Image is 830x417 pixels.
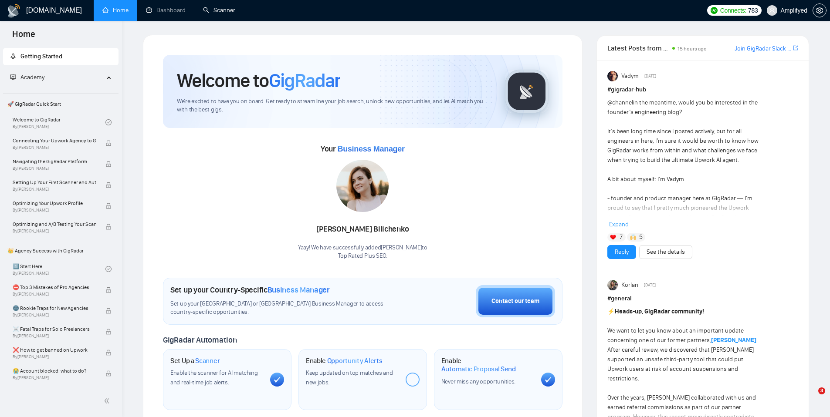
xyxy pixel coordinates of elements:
[146,7,186,14] a: dashboardDashboard
[298,244,427,260] div: Yaay! We have successfully added [PERSON_NAME] to
[630,234,636,240] img: 🙌
[170,285,330,295] h1: Set up your Country-Specific
[327,356,383,365] span: Opportunity Alerts
[105,370,112,377] span: lock
[13,333,96,339] span: By [PERSON_NAME]
[13,166,96,171] span: By [PERSON_NAME]
[20,53,62,60] span: Getting Started
[105,308,112,314] span: lock
[615,308,704,315] strong: Heads-up, GigRadar community!
[813,7,826,14] span: setting
[813,7,827,14] a: setting
[203,7,235,14] a: searchScanner
[268,285,330,295] span: Business Manager
[735,44,791,54] a: Join GigRadar Slack Community
[491,296,539,306] div: Contact our team
[105,287,112,293] span: lock
[13,304,96,313] span: 🌚 Rookie Traps for New Agencies
[298,222,427,237] div: [PERSON_NAME] Bilichenko
[105,140,112,146] span: lock
[505,70,549,113] img: gigradar-logo.png
[13,187,96,192] span: By [PERSON_NAME]
[105,224,112,230] span: lock
[800,387,821,408] iframe: Intercom live chat
[269,69,340,92] span: GigRadar
[13,113,105,132] a: Welcome to GigRadarBy[PERSON_NAME]
[105,350,112,356] span: lock
[4,95,118,113] span: 🚀 GigRadar Quick Start
[13,220,96,229] span: Optimizing and A/B Testing Your Scanner for Better Results
[13,346,96,354] span: ❌ How to get banned on Upwork
[13,325,96,333] span: ☠️ Fatal Traps for Solo Freelancers
[177,69,340,92] h1: Welcome to
[609,221,629,228] span: Expand
[615,247,629,257] a: Reply
[306,369,393,386] span: Keep updated on top matches and new jobs.
[170,369,258,386] span: Enable the scanner for AI matching and real-time job alerts.
[818,387,825,394] span: 3
[607,245,636,259] button: Reply
[441,356,534,373] h1: Enable
[13,292,96,297] span: By [PERSON_NAME]
[10,53,16,59] span: rocket
[793,44,798,52] a: export
[105,203,112,209] span: lock
[3,48,119,65] li: Getting Started
[793,44,798,51] span: export
[607,99,633,106] span: @channel
[102,7,129,14] a: homeHome
[644,281,656,289] span: [DATE]
[720,6,746,15] span: Connects:
[298,252,427,260] p: Top Rated Plus SEO .
[13,157,96,166] span: Navigating the GigRadar Platform
[644,72,656,80] span: [DATE]
[10,74,44,81] span: Academy
[13,313,96,318] span: By [PERSON_NAME]
[20,74,44,81] span: Academy
[13,199,96,208] span: Optimizing Your Upwork Profile
[711,336,756,344] a: [PERSON_NAME]
[607,71,618,81] img: Vadym
[13,354,96,360] span: By [PERSON_NAME]
[607,85,798,94] h1: # gigradar-hub
[7,4,21,18] img: logo
[13,259,105,279] a: 1️⃣ Start HereBy[PERSON_NAME]
[13,367,96,375] span: 😭 Account blocked: what to do?
[105,161,112,167] span: lock
[105,329,112,335] span: lock
[441,365,516,373] span: Automatic Proposal Send
[607,43,670,54] span: Latest Posts from the GigRadar Community
[13,229,96,234] span: By [PERSON_NAME]
[13,136,96,145] span: Connecting Your Upwork Agency to GigRadar
[170,356,220,365] h1: Set Up a
[639,233,643,242] span: 5
[105,182,112,188] span: lock
[610,234,616,240] img: ❤️
[177,98,491,114] span: We're excited to have you on board. Get ready to streamline your job search, unlock new opportuni...
[13,145,96,150] span: By [PERSON_NAME]
[13,208,96,213] span: By [PERSON_NAME]
[10,74,16,80] span: fund-projection-screen
[476,285,555,317] button: Contact our team
[195,356,220,365] span: Scanner
[321,144,405,154] span: Your
[748,6,758,15] span: 783
[607,280,618,290] img: Korlan
[105,119,112,125] span: check-circle
[607,98,760,347] div: in the meantime, would you be interested in the founder’s engineering blog? It’s been long time s...
[5,28,42,46] span: Home
[104,397,112,405] span: double-left
[4,242,118,259] span: 👑 Agency Success with GigRadar
[639,245,692,259] button: See the details
[621,71,639,81] span: Vadym
[769,7,775,13] span: user
[647,247,685,257] a: See the details
[105,266,112,272] span: check-circle
[711,7,718,14] img: upwork-logo.png
[13,283,96,292] span: ⛔ Top 3 Mistakes of Pro Agencies
[620,233,623,242] span: 7
[441,378,515,385] span: Never miss any opportunities.
[607,308,615,315] span: ⚡
[13,178,96,187] span: Setting Up Your First Scanner and Auto-Bidder
[13,375,96,380] span: By [PERSON_NAME]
